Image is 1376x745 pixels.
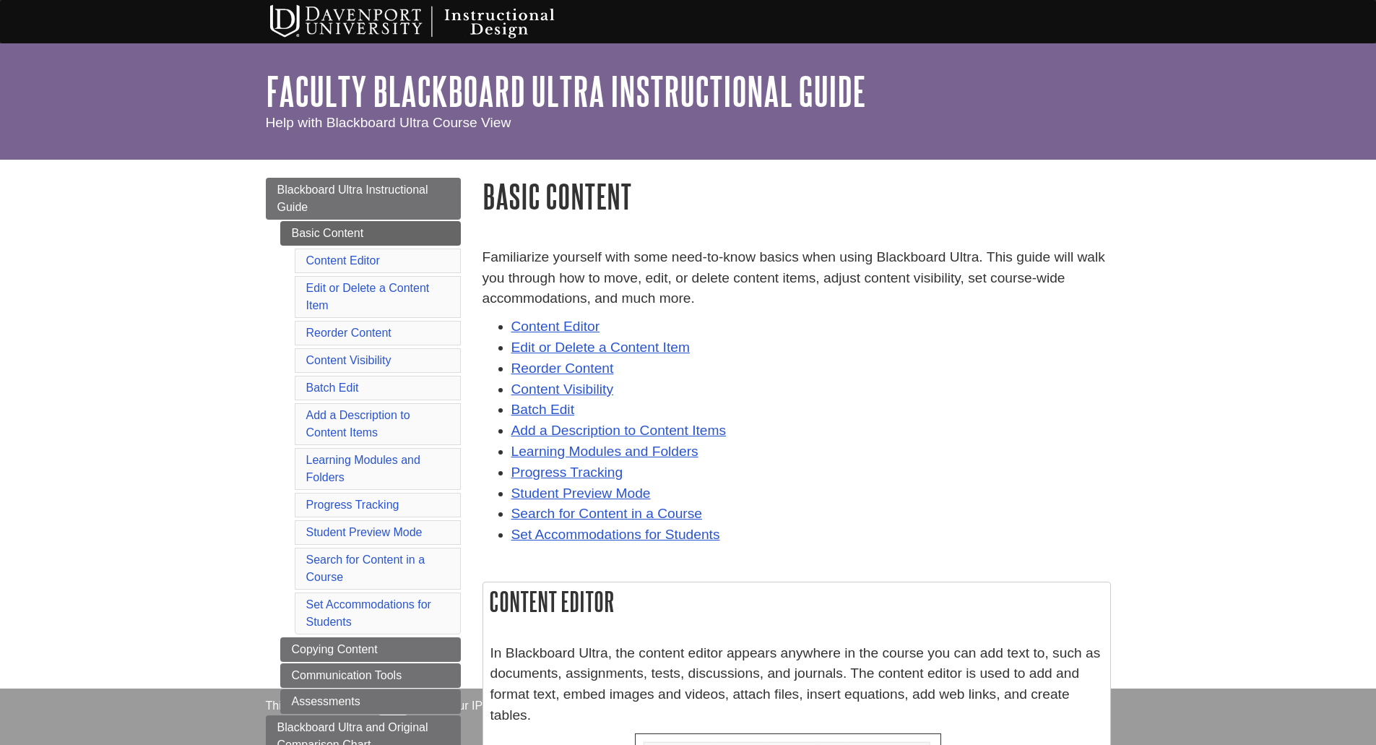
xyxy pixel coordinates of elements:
a: Add a Description to Content Items [306,409,410,439]
a: Edit or Delete a Content Item [511,340,690,355]
p: Familiarize yourself with some need-to-know basics when using Blackboard Ultra. This guide will w... [483,247,1111,309]
a: Learning Modules and Folders [511,444,698,459]
a: Batch Edit [511,402,574,417]
a: Batch Edit [306,382,359,394]
a: Set Accommodations for Students [306,598,431,628]
a: Faculty Blackboard Ultra Instructional Guide [266,69,866,113]
a: Copying Content [280,637,461,662]
a: Student Preview Mode [511,486,651,501]
a: Content Editor [306,254,380,267]
p: In Blackboard Ultra, the content editor appears anywhere in the course you can add text to, such ... [490,643,1103,726]
a: Reorder Content [306,327,391,339]
a: Search for Content in a Course [306,554,425,583]
a: Assessments [280,689,461,714]
img: Davenport University Instructional Design [259,4,605,40]
a: Learning Modules and Folders [306,454,420,483]
a: Content Visibility [306,354,391,366]
span: Help with Blackboard Ultra Course View [266,115,511,130]
a: Edit or Delete a Content Item [306,282,430,311]
a: Add a Description to Content Items [511,423,727,438]
a: Student Preview Mode [306,526,423,538]
span: Blackboard Ultra Instructional Guide [277,184,428,213]
a: Set Accommodations for Students [511,527,720,542]
a: Content Editor [511,319,600,334]
h1: Basic Content [483,178,1111,215]
a: Progress Tracking [306,499,399,511]
a: Progress Tracking [511,465,623,480]
a: Content Visibility [511,382,614,397]
a: Search for Content in a Course [511,506,703,521]
a: Reorder Content [511,361,614,376]
a: Basic Content [280,221,461,246]
h2: Content Editor [483,582,1110,621]
a: Communication Tools [280,663,461,688]
a: Blackboard Ultra Instructional Guide [266,178,461,220]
